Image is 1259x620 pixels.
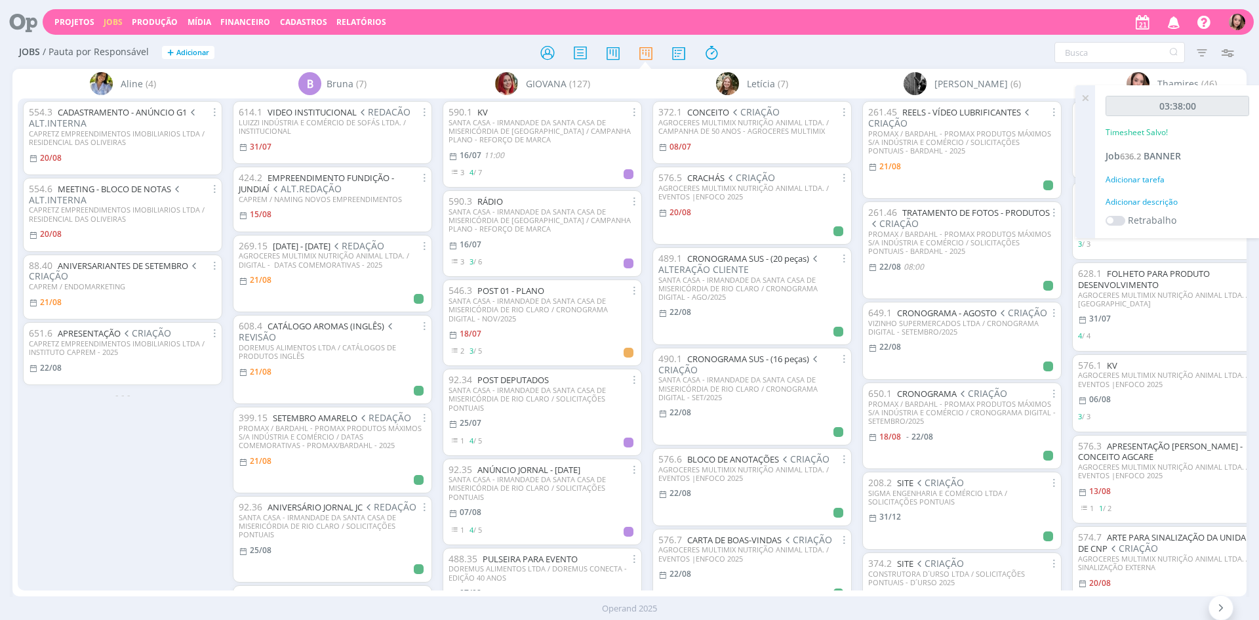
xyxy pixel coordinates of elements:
span: 3 [1078,239,1082,249]
: 16/07 [460,239,481,250]
button: Jobs [100,17,127,28]
span: 651.6 [29,327,52,339]
span: 208.2 [868,476,892,489]
div: AGROCERES MULTIMIX NUTRIÇÃO ANIMAL LTDA. / EVENTOS |ENFOCO 2025 [658,545,846,562]
span: 1 [460,525,464,535]
span: 261.46 [868,206,897,218]
span: 21/08 [250,274,271,285]
div: SANTA CASA - IRMANDADE DA SANTA CASA DE MISERICÓRDIA DE RIO CLARO / SOLICITAÇÕES PONTUAIS [449,475,636,501]
: 08:00 [904,261,924,272]
span: 628.1 [1078,267,1102,279]
p: Timesheet Salvo! [1106,127,1168,138]
div: SANTA CASA - IRMANDADE DA SANTA CASA DE MISERICÓRDIA DE RIO CLARO / CRONOGRAMA DIGITAL - SET/2025 [658,375,846,402]
div: Adicionar descrição [1106,196,1249,208]
a: CARTA DE BOAS-VINDAS [687,534,782,546]
div: PROMAX / BARDAHL - PROMAX PRODUTOS MÁXIMOS S/A INDÚSTRIA E COMÉRCIO / CRONOGRAMA DIGITAL - SETEMB... [868,400,1056,426]
: 22/08 [879,261,901,272]
span: 636.2 [1120,150,1141,162]
a: REELS - VÍDEO LUBRIFICANTES [902,106,1021,118]
span: 372.1 [658,106,682,118]
span: CRIAÇÃO [997,306,1047,319]
span: 374.2 [868,557,892,569]
a: FOLHETO PARA PRODUTO DESENVOLVIMENTO [1078,268,1210,291]
: 22/08 [669,487,691,499]
span: REDACÃO [357,106,410,118]
span: 554.3 [29,106,52,118]
a: APRESENTAÇÃO [58,327,121,339]
img: L [716,72,739,95]
a: Projetos [54,16,94,28]
: 21/08 [879,161,901,172]
span: 2 [460,346,464,356]
button: +Adicionar [162,46,214,60]
button: Projetos [50,17,98,28]
: - [906,433,909,441]
a: MEETING - BLOCO DE NOTAS [58,183,171,195]
span: 269.15 [239,239,268,252]
div: DOREMUS ALIMENTOS LTDA / DOREMUS CONECTA - EDIÇÃO 40 ANOS [449,564,636,581]
: 18/08 [879,431,901,442]
div: LUIZZI INDÚSTRIA E COMÉRCIO DE SOFÁS LTDA. / INSTITUCIONAL [239,118,426,135]
span: Jobs [19,47,40,58]
a: ANIVERSÁRIO JORNAL JC [268,501,363,513]
span: Bruna [327,77,353,91]
div: PROMAX / BARDAHL - PROMAX PRODUTOS MÁXIMOS S/A INDÚSTRIA E COMÉRCIO / SOLICITAÇÕES PONTUAIS - BAR... [868,129,1056,155]
input: Busca [1054,42,1185,63]
span: Adicionar [176,49,209,57]
a: CRONOGRAMA [897,388,957,400]
span: REDAÇÃO [359,590,413,602]
span: 490.1 [658,352,682,365]
div: B [298,72,321,95]
span: 590.1 [449,106,472,118]
span: CRIAÇÃO [957,387,1007,400]
: 22/08 [669,306,691,318]
span: 576.3 [1078,440,1102,452]
span: 3 [460,167,464,177]
span: ALTERAÇÃO CLIENTE [658,252,820,276]
div: DOREMUS ALIMENTOS LTDA / CATÁLOGOS DE PRODUTOS INGLÊS [239,343,426,360]
span: Letícia [747,77,775,91]
a: Job636.2BANNER [1106,150,1181,162]
span: / 5 [470,525,482,535]
button: Mídia [184,17,215,28]
span: 3 [470,257,473,266]
div: SANTA CASA - IRMANDADE DA SANTA CASA DE MISERICÓRDIA DE RIO CLARO / SOLICITAÇÕES PONTUAIS [449,386,636,412]
a: SITE [897,558,913,569]
img: T [1127,72,1149,95]
span: 92.34 [449,373,472,386]
: 20/08 [40,228,62,239]
a: PULSEIRA PARA EVENTO [483,553,578,565]
span: 488.35 [449,552,477,565]
span: CRIAÇÃO [121,327,171,339]
span: Thamires [1157,77,1199,91]
span: 399.15 [239,411,268,424]
: 22/08 [40,362,62,373]
span: 650.1 [868,387,892,400]
: 20/08 [669,207,691,218]
: 21/08 [40,297,62,308]
: 31/07 [1089,313,1111,324]
: 25/07 [460,417,481,428]
div: CAPREM / NAMING NOVOS EMPREENDIMENTOS [239,195,426,203]
div: SANTA CASA - IRMANDADE DA SANTA CASA DE MISERICÓRDIA DE RIO CLARO / CRONOGRAMA DIGITAL - AGO/2025 [658,276,846,302]
span: CRIAÇÃO [913,557,964,569]
a: ARTE PARA SINALIZAÇÃO DA UNIDADE DE CNP [1078,531,1256,554]
span: 25/08 [250,545,271,556]
img: T [1229,14,1245,30]
span: CRIAÇÃO [868,106,1032,129]
div: CONSTRUTORA D´URSO LTDA / SOLICITAÇÕES PONTUAIS - D´URSO 2025 [868,569,1056,587]
span: (7) [356,77,367,91]
a: CRACHÁS [687,172,725,184]
: 20/08 [40,152,62,163]
a: [DATE] - [DATE] [273,240,330,252]
span: CRIAÇÃO [725,171,775,184]
button: T [1228,10,1246,33]
div: AGROCERES MULTIMIX NUTRIÇÃO ANIMAL LTDA. / EVENTOS |ENFOCO 2025 [658,184,846,201]
span: 1 [460,436,464,445]
div: PROMAX / BARDAHL - PROMAX PRODUTOS MÁXIMOS S/A INDÚSTRIA E COMÉRCIO / SOLICITAÇÕES PONTUAIS - BAR... [868,230,1056,256]
label: Retrabalho [1128,213,1176,227]
span: / 3 [1078,239,1090,249]
: 20/08 [1089,577,1111,589]
span: (127) [569,77,590,91]
span: 92.37 [239,590,262,602]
